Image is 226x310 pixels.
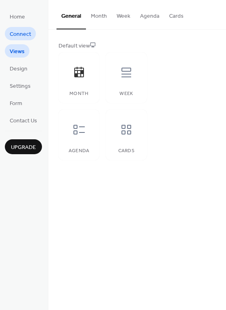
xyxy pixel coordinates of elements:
div: Cards [114,148,138,154]
a: Home [5,10,30,23]
div: Month [67,91,91,97]
a: Contact Us [5,114,42,127]
span: Design [10,65,27,73]
div: Agenda [67,148,91,154]
span: Views [10,48,25,56]
span: Home [10,13,25,21]
span: Form [10,99,22,108]
a: Form [5,96,27,110]
span: Contact Us [10,117,37,125]
a: Views [5,44,29,58]
span: Settings [10,82,31,91]
a: Design [5,62,32,75]
div: Default view [59,42,214,50]
button: Upgrade [5,139,42,154]
span: Connect [10,30,31,39]
div: Week [114,91,138,97]
a: Connect [5,27,36,40]
span: Upgrade [11,143,36,152]
a: Settings [5,79,36,92]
